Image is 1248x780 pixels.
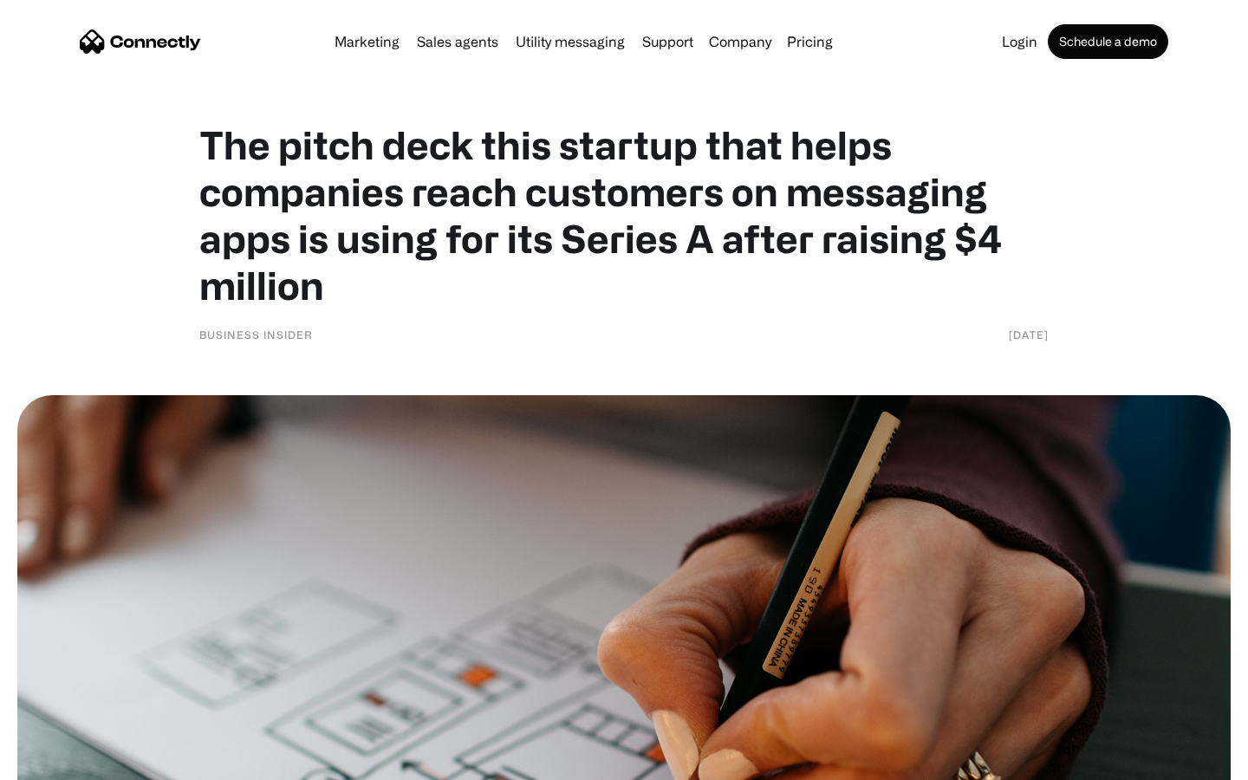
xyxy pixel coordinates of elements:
[509,35,632,49] a: Utility messaging
[780,35,840,49] a: Pricing
[1048,24,1168,59] a: Schedule a demo
[635,35,700,49] a: Support
[328,35,406,49] a: Marketing
[199,121,1049,309] h1: The pitch deck this startup that helps companies reach customers on messaging apps is using for i...
[995,35,1044,49] a: Login
[35,750,104,774] ul: Language list
[704,29,777,54] div: Company
[410,35,505,49] a: Sales agents
[1009,326,1049,343] div: [DATE]
[709,29,771,54] div: Company
[199,326,313,343] div: Business Insider
[80,29,201,55] a: home
[17,750,104,774] aside: Language selected: English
